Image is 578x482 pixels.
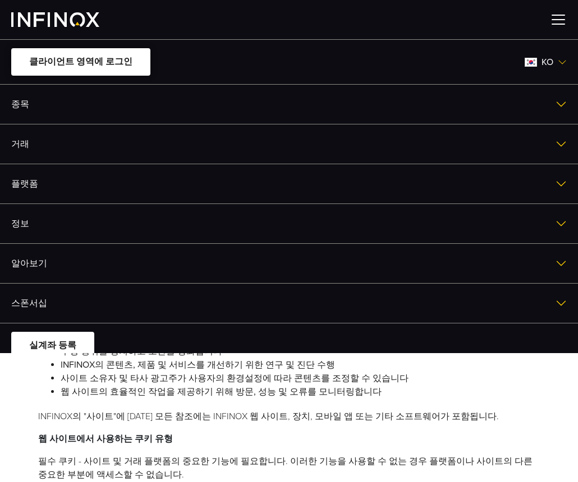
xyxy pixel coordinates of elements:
[38,432,540,446] p: 웹 사이트에서 사용하는 쿠키 유형
[11,48,150,76] a: 클라이언트 영역에 로그인
[61,358,540,372] li: INFINOX의 콘텐츠, 제품 및 서비스를 개선하기 위한 연구 및 진단 수행
[38,410,540,423] li: INFINOX의 "사이트"에 [DATE] 모든 참조에는 INFINOX 웹 사이트, 장치, 모바일 앱 또는 기타 소프트웨어가 포함됩니다.
[11,332,94,359] a: 실계좌 등록
[61,372,540,385] li: 사이트 소유자 및 타사 광고주가 사용자의 환경설정에 따라 콘텐츠를 조정할 수 있습니다
[61,385,540,398] li: 웹 사이트의 효율적인 작업을 제공하기 위해 방문, 성능 및 오류를 모니터링합니다
[38,455,540,481] li: 필수 쿠키 - 사이트 및 거래 플랫폼의 중요한 기능에 필요합니다. 이러한 기능을 사용할 수 없는 경우 플랫폼이나 사이트의 다른 중요한 부분에 액세스할 수 없습니다.
[537,55,558,69] span: ko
